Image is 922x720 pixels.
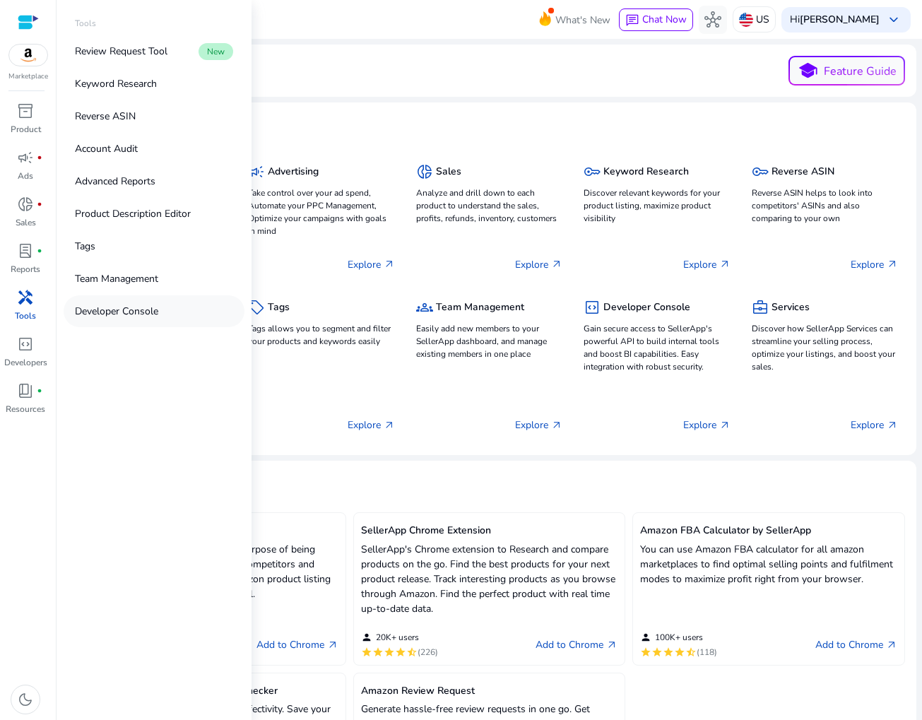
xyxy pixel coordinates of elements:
b: [PERSON_NAME] [800,13,880,26]
h5: Amazon FBA Calculator by SellerApp [640,525,897,537]
p: Analyze and drill down to each product to understand the sales, profits, refunds, inventory, cust... [416,187,562,225]
p: Explore [683,257,731,272]
button: hub [699,6,727,34]
h5: Amazon Review Request [361,685,618,697]
span: code_blocks [584,299,601,316]
mat-icon: star [395,647,406,658]
h5: Keyword Research [603,166,689,178]
span: fiber_manual_record [37,201,42,207]
p: Hi [790,15,880,25]
p: Resources [6,403,45,415]
h5: SellerApp Chrome Extension [361,525,618,537]
img: us.svg [739,13,753,27]
p: Tags allows you to segment and filter your products and keywords easily [248,322,394,348]
p: Review Request Tool [75,44,167,59]
p: Ads [18,170,33,182]
span: campaign [248,163,265,180]
p: Explore [348,257,395,272]
h5: Team Management [436,302,524,314]
h5: Services [772,302,810,314]
p: Gain secure access to SellerApp's powerful API to build internal tools and boost BI capabilities.... [584,322,730,373]
p: Reverse ASIN helps to look into competitors' ASINs and also comparing to your own [752,187,898,225]
span: donut_small [17,196,34,213]
span: arrow_outward [327,639,338,651]
span: arrow_outward [384,259,395,270]
p: US [756,7,769,32]
span: chat [625,13,639,28]
img: amazon.svg [9,45,47,66]
p: Reverse ASIN [75,109,136,124]
span: arrow_outward [886,639,897,651]
span: dark_mode [17,691,34,708]
p: Feature Guide [824,63,897,80]
p: Developer Console [75,304,158,319]
p: Developers [4,356,47,369]
mat-icon: star [640,647,651,658]
p: Sales [16,216,36,229]
span: (226) [418,647,438,658]
mat-icon: star [361,647,372,658]
a: Add to Chromearrow_outward [536,637,617,654]
span: arrow_outward [887,420,898,431]
p: Tools [75,17,96,30]
span: Chat Now [642,13,687,26]
span: fiber_manual_record [37,388,42,394]
span: arrow_outward [606,639,617,651]
button: schoolFeature Guide [788,56,905,85]
span: 100K+ users [655,632,703,643]
span: fiber_manual_record [37,155,42,160]
mat-icon: star [372,647,384,658]
p: Explore [348,418,395,432]
span: keyboard_arrow_down [885,11,902,28]
span: (118) [697,647,717,658]
span: arrow_outward [719,420,731,431]
h5: Reverse ASIN [772,166,834,178]
span: fiber_manual_record [37,248,42,254]
p: Product Description Editor [75,206,191,221]
span: arrow_outward [551,420,562,431]
mat-icon: star [674,647,685,658]
span: groups [416,299,433,316]
p: Discover relevant keywords for your product listing, maximize product visibility [584,187,730,225]
p: Explore [851,257,898,272]
a: Add to Chromearrow_outward [256,637,338,654]
mat-icon: star_half [685,647,697,658]
p: Tools [15,309,36,322]
span: book_4 [17,382,34,399]
span: arrow_outward [719,259,731,270]
p: You can use Amazon FBA calculator for all amazon marketplaces to find optimal selling points and ... [640,542,897,586]
span: What's New [555,8,610,33]
p: Explore [851,418,898,432]
mat-icon: person [640,632,651,643]
p: SellerApp's Chrome extension to Research and compare products on the go. Find the best products f... [361,542,618,616]
p: Reports [11,263,40,276]
mat-icon: star_half [406,647,418,658]
p: Product [11,123,41,136]
p: Marketplace [8,71,48,82]
mat-icon: star [651,647,663,658]
span: 20K+ users [376,632,419,643]
p: Explore [515,257,562,272]
p: Advanced Reports [75,174,155,189]
p: Take control over your ad spend, Automate your PPC Management, Optimize your campaigns with goals... [248,187,394,237]
p: Account Audit [75,141,138,156]
p: Team Management [75,271,158,286]
p: Explore [683,418,731,432]
p: Discover how SellerApp Services can streamline your selling process, optimize your listings, and ... [752,322,898,373]
span: school [798,61,818,81]
button: chatChat Now [619,8,693,31]
span: key [752,163,769,180]
span: lab_profile [17,242,34,259]
mat-icon: star [384,647,395,658]
mat-icon: star [663,647,674,658]
span: inventory_2 [17,102,34,119]
a: Add to Chromearrow_outward [815,637,897,654]
span: key [584,163,601,180]
span: donut_small [416,163,433,180]
p: Keyword Research [75,76,157,91]
h5: Advertising [268,166,319,178]
span: arrow_outward [887,259,898,270]
span: hub [704,11,721,28]
h5: Developer Console [603,302,690,314]
span: sell [248,299,265,316]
